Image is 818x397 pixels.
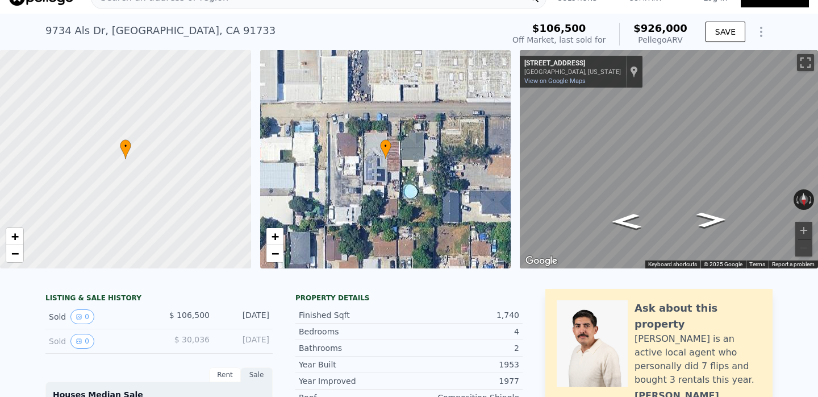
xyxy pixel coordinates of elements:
button: Reset the view [799,189,808,210]
a: Zoom in [266,228,283,245]
div: 1953 [409,359,519,370]
span: $106,500 [532,22,586,34]
a: Report a problem [772,261,815,267]
div: Year Improved [299,375,409,387]
button: Rotate clockwise [808,189,815,210]
div: 2 [409,342,519,354]
div: Bathrooms [299,342,409,354]
img: Google [523,254,560,268]
button: Zoom out [795,239,812,257]
a: Open this area in Google Maps (opens a new window) [523,254,560,268]
a: Terms (opens in new tab) [749,261,765,267]
span: $ 30,036 [174,335,210,344]
span: − [271,246,278,260]
div: • [380,139,391,159]
button: View historical data [70,309,94,324]
div: Finished Sqft [299,309,409,321]
a: Zoom out [6,245,23,262]
button: Show Options [750,20,773,43]
span: − [11,246,19,260]
button: SAVE [706,22,745,42]
div: Off Market, last sold for [512,34,606,46]
span: + [11,229,19,243]
span: $926,000 [633,22,687,34]
button: View historical data [70,334,94,349]
div: [STREET_ADDRESS] [524,59,621,68]
span: © 2025 Google [704,261,742,267]
a: View on Google Maps [524,77,586,85]
div: Map [520,50,818,268]
a: Show location on map [630,65,638,78]
span: • [120,141,131,151]
div: 4 [409,326,519,337]
div: Pellego ARV [633,34,687,46]
a: Zoom in [6,228,23,245]
path: Go East, Factorial Way [599,210,654,233]
div: Bedrooms [299,326,409,337]
div: 9734 Als Dr , [GEOGRAPHIC_DATA] , CA 91733 [45,23,276,39]
div: LISTING & SALE HISTORY [45,293,273,305]
div: Year Built [299,359,409,370]
div: Sold [49,334,150,349]
div: Rent [209,367,241,382]
div: [DATE] [219,334,269,349]
div: Sale [241,367,273,382]
div: [PERSON_NAME] is an active local agent who personally did 7 flips and bought 3 rentals this year. [635,332,761,387]
button: Zoom in [795,222,812,239]
span: + [271,229,278,243]
div: Property details [295,293,523,303]
button: Toggle fullscreen view [797,54,814,71]
button: Rotate counterclockwise [794,189,800,210]
span: $ 106,500 [169,311,210,320]
div: [GEOGRAPHIC_DATA], [US_STATE] [524,68,621,76]
div: 1,740 [409,309,519,321]
path: Go West, Factorial Way [684,208,739,231]
div: [DATE] [219,309,269,324]
div: Street View [520,50,818,268]
button: Keyboard shortcuts [648,260,697,268]
a: Zoom out [266,245,283,262]
span: • [380,141,391,151]
div: Ask about this property [635,300,761,332]
div: 1977 [409,375,519,387]
div: • [120,139,131,159]
div: Sold [49,309,150,324]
